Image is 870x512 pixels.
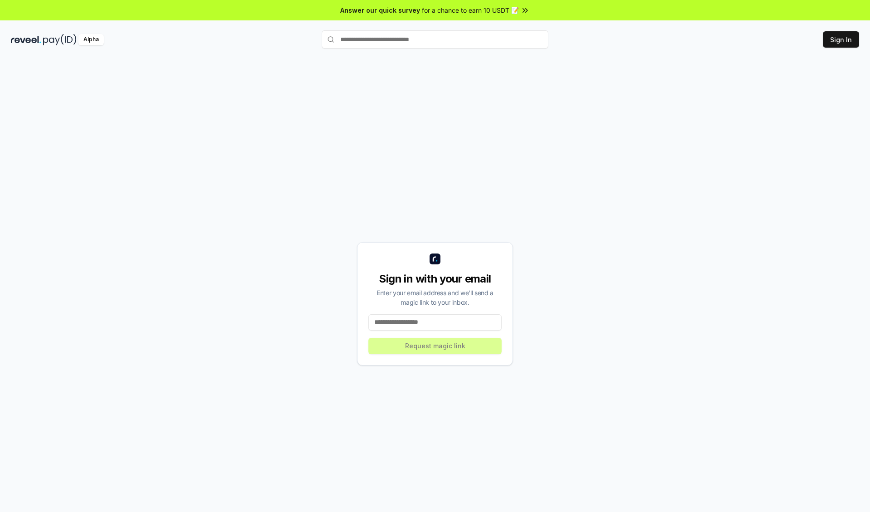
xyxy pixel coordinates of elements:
img: pay_id [43,34,77,45]
img: logo_small [430,254,440,264]
img: reveel_dark [11,34,41,45]
button: Sign In [823,31,859,48]
span: for a chance to earn 10 USDT 📝 [422,5,519,15]
div: Sign in with your email [368,272,502,286]
span: Answer our quick survey [340,5,420,15]
div: Enter your email address and we’ll send a magic link to your inbox. [368,288,502,307]
div: Alpha [78,34,104,45]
